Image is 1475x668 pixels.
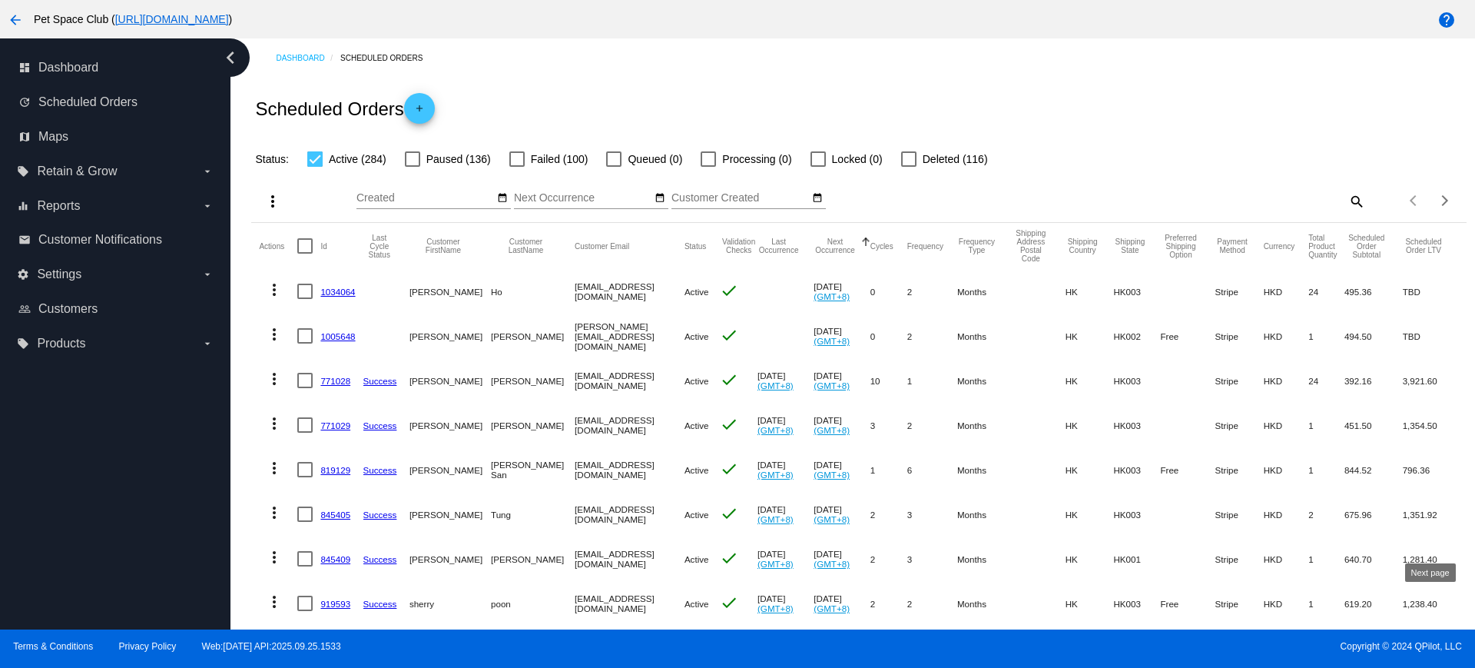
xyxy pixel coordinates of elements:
a: (GMT+8) [814,291,850,301]
button: Change sorting for PreferredShippingOption [1160,234,1201,259]
a: email Customer Notifications [18,228,214,252]
a: Privacy Policy [119,641,177,652]
mat-cell: Stripe [1215,537,1264,581]
mat-cell: [PERSON_NAME] San [491,447,575,492]
mat-cell: 3,921.60 [1403,358,1459,403]
mat-cell: [DATE] [757,358,814,403]
button: Change sorting for CustomerFirstName [409,238,477,254]
i: map [18,131,31,143]
mat-cell: [DATE] [757,447,814,492]
mat-cell: [EMAIL_ADDRESS][DOMAIN_NAME] [575,447,684,492]
mat-icon: check [720,504,738,523]
mat-cell: TBD [1403,269,1459,314]
a: Success [363,465,397,475]
input: Customer Created [671,192,810,204]
mat-cell: HKD [1264,447,1309,492]
mat-cell: 0 [870,314,907,358]
mat-cell: Tung [491,492,575,537]
span: Processing (0) [722,150,791,168]
i: dashboard [18,61,31,74]
a: Web:[DATE] API:2025.09.25.1533 [202,641,341,652]
a: (GMT+8) [757,425,794,435]
mat-cell: Months [957,358,1010,403]
span: Maps [38,130,68,144]
span: Active [684,376,709,386]
span: Active [684,510,709,520]
mat-icon: check [720,281,738,300]
i: arrow_drop_down [201,200,214,212]
mat-cell: HK001 [1113,537,1160,581]
mat-cell: 2 [907,269,957,314]
span: Settings [37,268,81,281]
a: (GMT+8) [814,381,850,390]
mat-icon: check [720,415,738,434]
mat-cell: [PERSON_NAME] [409,403,491,447]
i: arrow_drop_down [201,268,214,281]
a: Success [363,554,397,564]
mat-cell: HKD [1264,537,1309,581]
button: Change sorting for LastOccurrenceUtc [757,238,800,254]
button: Next page [1430,185,1460,216]
mat-cell: Stripe [1215,358,1264,403]
mat-icon: date_range [812,192,823,204]
mat-cell: [DATE] [757,403,814,447]
mat-cell: 3 [870,403,907,447]
mat-cell: HK [1066,492,1114,537]
h2: Scheduled Orders [255,93,434,124]
mat-cell: HK [1066,537,1114,581]
i: arrow_drop_down [201,337,214,350]
mat-cell: [DATE] [814,537,870,581]
mat-cell: HK003 [1113,447,1160,492]
mat-cell: [PERSON_NAME] [491,358,575,403]
mat-cell: [DATE] [814,403,870,447]
span: Paused (136) [426,150,491,168]
span: Customer Notifications [38,233,162,247]
mat-cell: 1 [870,447,907,492]
mat-cell: Free [1160,314,1215,358]
mat-cell: HKD [1264,492,1309,537]
a: Dashboard [276,46,340,70]
mat-cell: [PERSON_NAME] [409,358,491,403]
mat-cell: [PERSON_NAME] [491,537,575,581]
mat-cell: [PERSON_NAME] [409,537,491,581]
a: 919593 [320,599,350,609]
a: (GMT+8) [757,559,794,569]
mat-cell: 1,351.92 [1403,492,1459,537]
mat-cell: 3 [907,537,957,581]
a: 845409 [320,554,350,564]
mat-cell: HK003 [1113,269,1160,314]
mat-icon: help [1437,11,1456,29]
mat-cell: 1 [1308,581,1344,626]
mat-cell: [DATE] [814,447,870,492]
mat-cell: 1,354.50 [1403,403,1459,447]
a: (GMT+8) [814,336,850,346]
mat-cell: [PERSON_NAME] [491,403,575,447]
mat-cell: 619.20 [1344,581,1403,626]
mat-header-cell: Total Product Quantity [1308,223,1344,269]
mat-cell: [EMAIL_ADDRESS][DOMAIN_NAME] [575,358,684,403]
mat-cell: Months [957,314,1010,358]
a: 1005648 [320,331,355,341]
mat-cell: HK002 [1113,314,1160,358]
span: Locked (0) [832,150,883,168]
mat-cell: HK003 [1113,581,1160,626]
mat-cell: [PERSON_NAME][EMAIL_ADDRESS][DOMAIN_NAME] [575,314,684,358]
mat-cell: HK [1066,269,1114,314]
span: Active [684,554,709,564]
mat-cell: Stripe [1215,492,1264,537]
a: Terms & Conditions [13,641,93,652]
mat-cell: [PERSON_NAME] [409,492,491,537]
mat-cell: [DATE] [757,492,814,537]
mat-cell: [EMAIL_ADDRESS][DOMAIN_NAME] [575,581,684,626]
mat-cell: [DATE] [814,269,870,314]
mat-icon: more_vert [265,370,283,388]
mat-cell: 1 [1308,447,1344,492]
mat-cell: 494.50 [1344,314,1403,358]
a: map Maps [18,125,214,149]
mat-icon: check [720,371,738,389]
button: Change sorting for CurrencyIso [1264,241,1295,251]
mat-cell: HK [1066,358,1114,403]
button: Change sorting for LifetimeValue [1403,238,1445,254]
span: Active [684,287,709,297]
mat-cell: Stripe [1215,314,1264,358]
